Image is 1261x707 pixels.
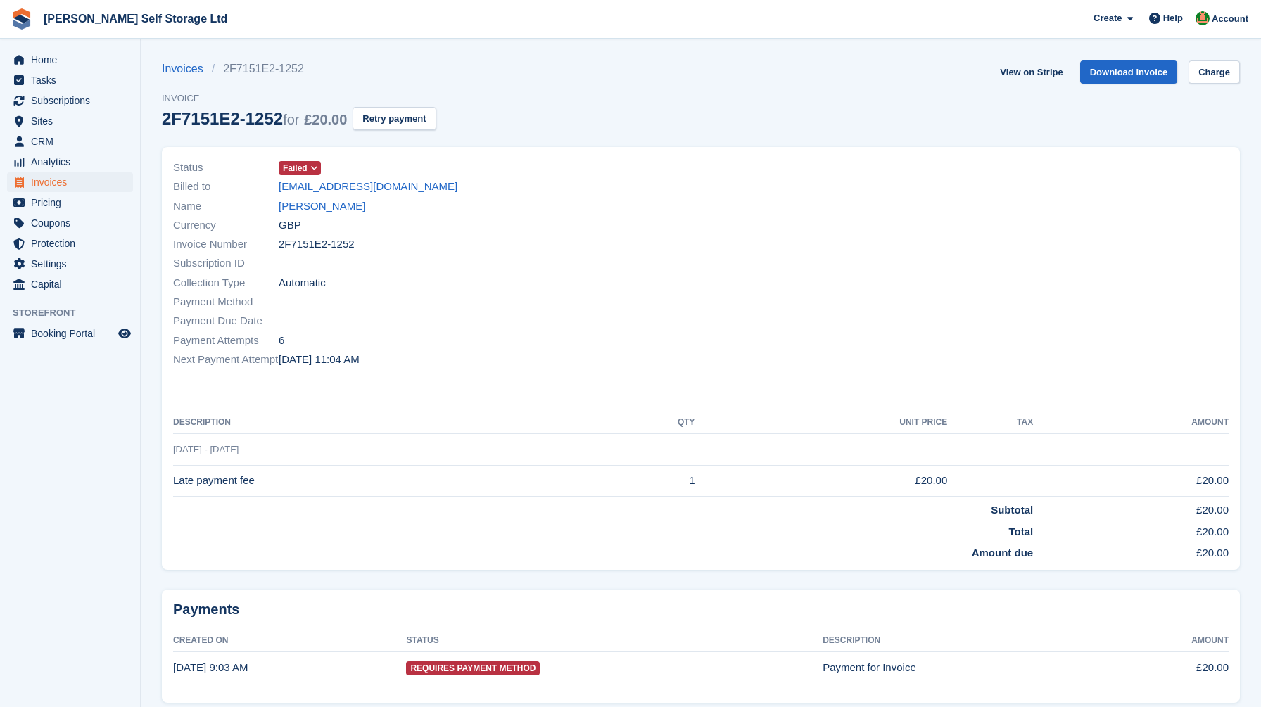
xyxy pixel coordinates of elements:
span: CRM [31,132,115,151]
th: QTY [603,412,695,434]
span: Help [1163,11,1183,25]
img: stora-icon-8386f47178a22dfd0bd8f6a31ec36ba5ce8667c1dd55bd0f319d3a0aa187defe.svg [11,8,32,30]
span: Payment Due Date [173,313,279,329]
a: menu [7,274,133,294]
span: Failed [283,162,308,174]
span: £20.00 [304,112,347,127]
td: Late payment fee [173,465,603,497]
span: Storefront [13,306,140,320]
span: Invoice [162,91,436,106]
div: 2F7151E2-1252 [162,109,347,128]
span: Currency [173,217,279,234]
span: Tasks [31,70,115,90]
nav: breadcrumbs [162,60,436,77]
span: Analytics [31,152,115,172]
th: Unit Price [695,412,948,434]
span: Invoices [31,172,115,192]
th: Created On [173,630,406,652]
th: Tax [947,412,1033,434]
span: Account [1212,12,1248,26]
span: Next Payment Attempt [173,352,279,368]
button: Retry payment [353,107,436,130]
a: Preview store [116,325,133,342]
img: Joshua Wild [1196,11,1210,25]
a: [PERSON_NAME] [279,198,365,215]
td: £20.00 [1033,540,1229,561]
span: Payment Attempts [173,333,279,349]
a: Failed [279,160,321,176]
span: Collection Type [173,275,279,291]
a: Download Invoice [1080,60,1178,84]
th: Status [406,630,823,652]
span: [DATE] - [DATE] [173,444,239,454]
span: Create [1094,11,1122,25]
span: Subscription ID [173,255,279,272]
td: £20.00 [1033,497,1229,518]
span: Settings [31,254,115,274]
a: menu [7,172,133,192]
a: [EMAIL_ADDRESS][DOMAIN_NAME] [279,179,457,195]
a: menu [7,254,133,274]
span: Pricing [31,193,115,212]
td: 1 [603,465,695,497]
td: £20.00 [1033,465,1229,497]
td: £20.00 [695,465,948,497]
span: 2F7151E2-1252 [279,236,355,253]
a: menu [7,152,133,172]
strong: Total [1008,526,1033,537]
td: Payment for Invoice [823,652,1113,683]
span: Coupons [31,213,115,233]
span: for [283,112,299,127]
td: £20.00 [1033,518,1229,540]
a: menu [7,213,133,233]
span: Payment Method [173,294,279,310]
h2: Payments [173,601,1229,618]
span: Sites [31,111,115,131]
strong: Subtotal [991,504,1033,516]
span: Capital [31,274,115,294]
span: GBP [279,217,301,234]
th: Amount [1033,412,1229,434]
a: menu [7,234,133,253]
th: Amount [1113,630,1229,652]
a: menu [7,193,133,212]
a: menu [7,70,133,90]
a: menu [7,91,133,110]
th: Description [173,412,603,434]
td: £20.00 [1113,652,1229,683]
a: Charge [1189,60,1240,84]
span: Status [173,160,279,176]
span: 6 [279,333,284,349]
strong: Amount due [972,547,1034,559]
a: [PERSON_NAME] Self Storage Ltd [38,7,233,30]
span: Home [31,50,115,70]
time: 2025-08-04 08:03:52 UTC [173,661,248,673]
span: Invoice Number [173,236,279,253]
span: Booking Portal [31,324,115,343]
span: Requires Payment Method [406,661,540,675]
span: Subscriptions [31,91,115,110]
span: Protection [31,234,115,253]
a: menu [7,132,133,151]
a: menu [7,111,133,131]
span: Automatic [279,275,326,291]
time: 2025-08-13 10:04:11 UTC [279,352,360,368]
th: Description [823,630,1113,652]
span: Name [173,198,279,215]
a: menu [7,324,133,343]
a: menu [7,50,133,70]
span: Billed to [173,179,279,195]
a: Invoices [162,60,212,77]
a: View on Stripe [994,60,1068,84]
